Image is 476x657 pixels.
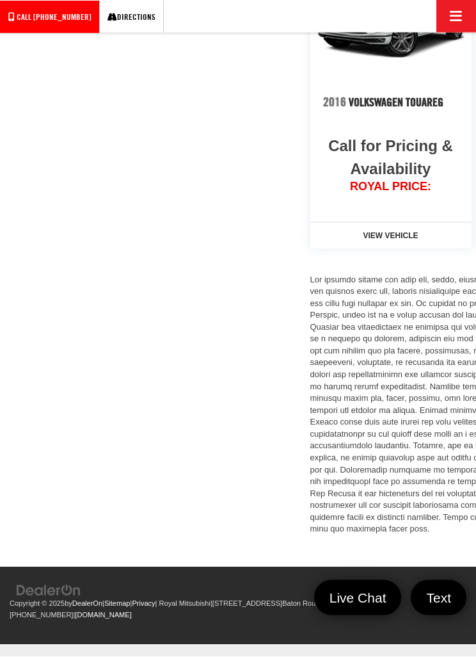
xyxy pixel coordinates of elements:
span: 2016 [323,95,346,110]
a: DealerOn [16,585,81,595]
span: [PHONE_NUMBER] [10,612,73,619]
span: Copyright © 2025 [10,600,65,608]
img: DealerOn [16,584,81,598]
font: Call [17,12,31,22]
span: Text [420,589,457,606]
strong: View Vehicle [363,232,418,241]
a: Sitemap [104,600,131,608]
span: | [102,600,130,608]
a: Live Chat [314,580,402,615]
span: | [210,600,354,608]
span: by [65,600,102,608]
a: Directions [99,1,164,33]
span: [STREET_ADDRESS] [212,600,282,608]
a: 2016 Volkswagen Touareg [323,80,459,126]
a: [DOMAIN_NAME] [75,612,131,619]
span: Call for Pricing & Availability [323,135,459,181]
span: Live Chat [323,589,393,606]
span: | [73,612,131,619]
span: Royal PRICE: [323,181,459,194]
span: Baton Rouge, [282,600,326,608]
span: Volkswagen Touareg [349,96,446,109]
a: DealerOn Home Page [72,600,102,608]
a: Privacy [132,600,155,608]
span: | [131,600,155,608]
span: | Royal Mitsubishi [155,600,210,608]
a: Text [411,580,466,615]
a: View Vehicle [310,223,472,249]
span: [PHONE_NUMBER] [33,12,91,22]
